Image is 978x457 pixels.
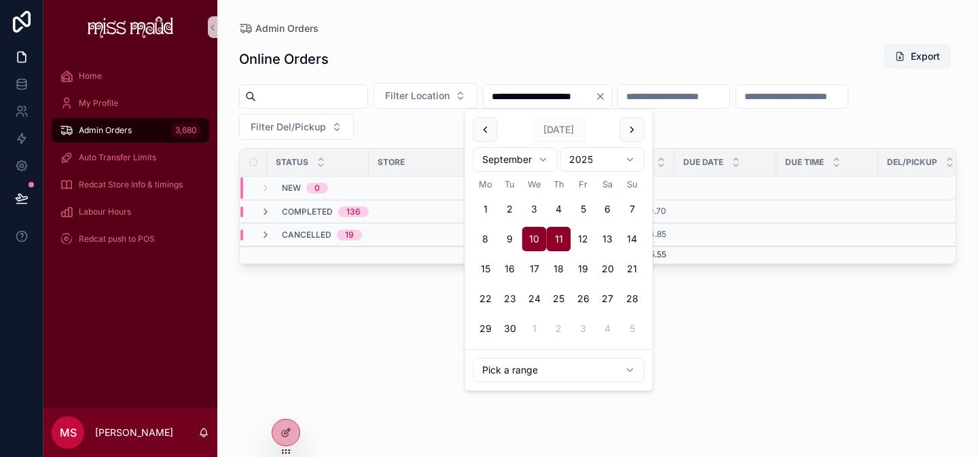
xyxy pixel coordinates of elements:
button: Sunday, 28 September 2025 [620,287,645,311]
p: [PERSON_NAME] [95,426,173,439]
button: Sunday, 21 September 2025 [620,257,645,281]
span: Cancelled [282,230,331,240]
img: App logo [88,16,174,38]
h1: Online Orders [239,50,329,69]
button: Tuesday, 16 September 2025 [498,257,522,281]
span: MS [60,424,77,441]
button: Tuesday, 2 September 2025 [498,197,522,221]
button: Thursday, 18 September 2025 [547,257,571,281]
button: Thursday, 25 September 2025 [547,287,571,311]
span: Filter Location [385,89,450,103]
span: Completed [282,206,333,217]
button: Saturday, 4 October 2025 [596,316,620,341]
button: Wednesday, 17 September 2025 [522,257,547,281]
a: Redcat push to POS [52,227,209,251]
button: Thursday, 2 October 2025 [547,316,571,341]
div: 0 [314,183,320,194]
button: Today, Wednesday, 10 September 2025, selected [522,227,547,251]
button: Saturday, 13 September 2025 [596,227,620,251]
div: 3,680 [171,122,201,139]
button: Tuesday, 9 September 2025 [498,227,522,251]
button: Friday, 19 September 2025 [571,257,596,281]
a: Home [52,64,209,88]
button: Monday, 15 September 2025 [473,257,498,281]
span: Home [79,71,102,81]
a: Labour Hours [52,200,209,224]
button: Thursday, 11 September 2025, selected [547,227,571,251]
button: Wednesday, 3 September 2025 [522,197,547,221]
span: My Profile [79,98,118,109]
button: Sunday, 14 September 2025 [620,227,645,251]
button: Select Button [239,114,354,140]
th: Sunday [620,177,645,191]
button: Sunday, 5 October 2025 [620,316,645,341]
button: Saturday, 20 September 2025 [596,257,620,281]
span: Admin Orders [255,22,319,35]
span: Store [378,157,405,168]
th: Tuesday [498,177,522,191]
button: Tuesday, 30 September 2025 [498,316,522,341]
span: Redcat Store Info & timings [79,179,183,190]
span: New [282,183,301,194]
th: Thursday [547,177,571,191]
div: scrollable content [43,54,217,269]
span: Labour Hours [79,206,131,217]
button: Monday, 29 September 2025 [473,316,498,341]
th: Monday [473,177,498,191]
span: Admin Orders [79,125,132,136]
a: Redcat Store Info & timings [52,172,209,197]
span: Filter Del/Pickup [251,120,326,134]
th: Saturday [596,177,620,191]
button: Saturday, 27 September 2025 [596,287,620,311]
span: Due Date [683,157,723,168]
span: Auto Transfer Limits [79,152,156,163]
button: Friday, 12 September 2025 [571,227,596,251]
button: Sunday, 7 September 2025 [620,197,645,221]
a: My Profile [52,91,209,115]
button: Friday, 3 October 2025 [571,316,596,341]
button: Clear [595,91,611,102]
button: Wednesday, 24 September 2025 [522,287,547,311]
span: Due Time [785,157,824,168]
button: Export [884,44,951,69]
span: Redcat push to POS [79,234,155,244]
th: Wednesday [522,177,547,191]
button: Monday, 8 September 2025 [473,227,498,251]
div: 19 [345,230,354,240]
button: Monday, 22 September 2025 [473,287,498,311]
button: Thursday, 4 September 2025 [547,197,571,221]
button: Friday, 5 September 2025 [571,197,596,221]
button: Relative time [473,358,645,382]
a: Admin Orders [239,22,319,35]
button: Friday, 26 September 2025 [571,287,596,311]
th: Friday [571,177,596,191]
span: Del/Pickup [887,157,937,168]
span: Status [276,157,308,168]
button: Saturday, 6 September 2025 [596,197,620,221]
div: 136 [346,206,361,217]
table: September 2025 [473,177,645,341]
button: Monday, 1 September 2025 [473,197,498,221]
a: Auto Transfer Limits [52,145,209,170]
a: Admin Orders3,680 [52,118,209,143]
button: Wednesday, 1 October 2025 [522,316,547,341]
button: Tuesday, 23 September 2025 [498,287,522,311]
button: Select Button [374,83,477,109]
